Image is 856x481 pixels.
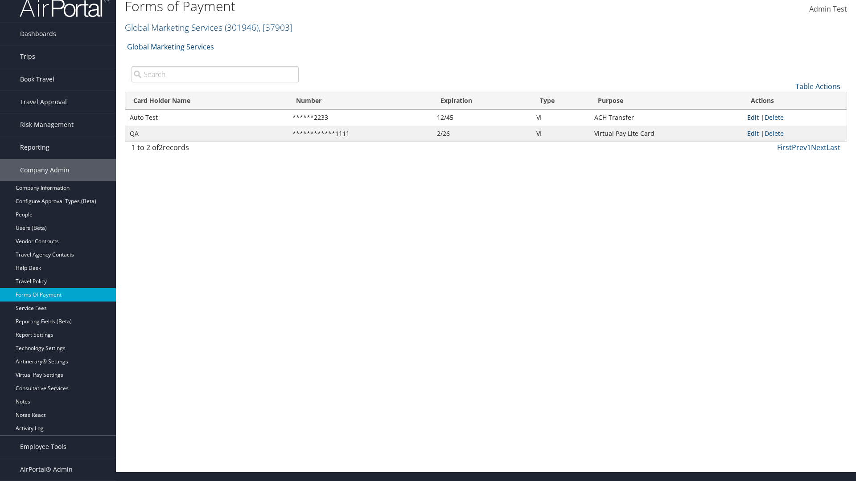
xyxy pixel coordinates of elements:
th: Number [288,92,432,110]
td: Virtual Pay Lite Card [590,126,743,142]
a: Edit [747,113,759,122]
span: 2 [159,143,163,152]
td: Auto Test [125,110,288,126]
th: Card Holder Name [125,92,288,110]
a: First [777,143,792,152]
td: 12/45 [432,110,532,126]
span: Travel Approval [20,91,67,113]
td: QA [125,126,288,142]
span: Admin Test [809,4,847,14]
span: Dashboards [20,23,56,45]
a: Next [811,143,827,152]
input: Search [132,66,299,82]
span: , [ 37903 ] [259,21,292,33]
a: Delete [765,113,784,122]
a: Global Marketing Services [125,21,292,33]
a: 1 [807,143,811,152]
span: Company Admin [20,159,70,181]
td: VI [532,126,590,142]
td: 2/26 [432,126,532,142]
td: | [743,110,847,126]
a: Last [827,143,840,152]
span: ( 301946 ) [225,21,259,33]
th: Actions [743,92,847,110]
span: Risk Management [20,114,74,136]
td: ACH Transfer [590,110,743,126]
th: Purpose: activate to sort column descending [590,92,743,110]
span: Book Travel [20,68,54,90]
td: | [743,126,847,142]
span: Employee Tools [20,436,66,458]
span: AirPortal® Admin [20,458,73,481]
span: Trips [20,45,35,68]
a: Edit [747,129,759,138]
a: Global Marketing Services [127,38,214,56]
th: Type [532,92,590,110]
span: Reporting [20,136,49,159]
td: VI [532,110,590,126]
a: Table Actions [795,82,840,91]
th: Expiration: activate to sort column ascending [432,92,532,110]
div: 1 to 2 of records [132,142,299,157]
a: Prev [792,143,807,152]
a: Delete [765,129,784,138]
